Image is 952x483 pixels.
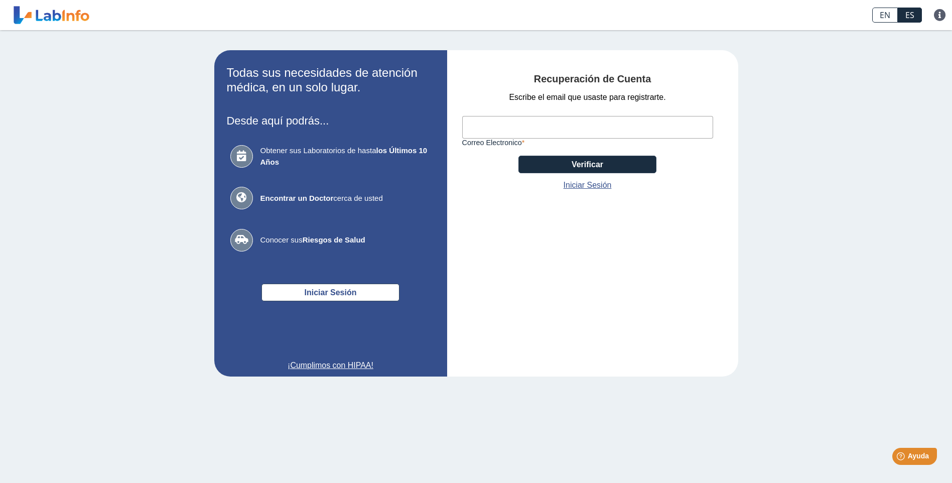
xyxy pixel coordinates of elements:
span: cerca de usted [260,193,431,204]
button: Iniciar Sesión [261,284,399,301]
a: Iniciar Sesión [564,179,612,191]
a: EN [872,8,898,23]
span: Conocer sus [260,234,431,246]
span: Obtener sus Laboratorios de hasta [260,145,431,168]
h3: Desde aquí podrás... [227,114,435,127]
iframe: Help widget launcher [863,444,941,472]
a: ¡Cumplimos con HIPAA! [227,359,435,372]
h4: Recuperación de Cuenta [462,73,723,85]
b: Riesgos de Salud [303,235,365,244]
span: Escribe el email que usaste para registrarte. [509,91,665,103]
button: Verificar [518,156,656,173]
b: los Últimos 10 Años [260,146,428,166]
b: Encontrar un Doctor [260,194,334,202]
label: Correo Electronico [462,139,713,147]
a: ES [898,8,922,23]
h2: Todas sus necesidades de atención médica, en un solo lugar. [227,66,435,95]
